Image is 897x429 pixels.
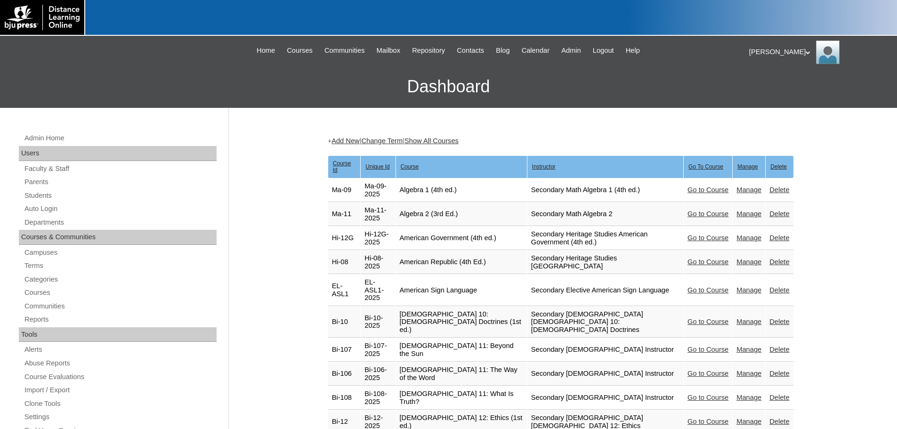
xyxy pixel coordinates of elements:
[24,384,217,396] a: Import / Export
[24,176,217,188] a: Parents
[19,230,217,245] div: Courses & Communities
[365,163,389,170] u: Unique Id
[328,178,361,202] td: Ma-09
[401,163,419,170] u: Course
[372,45,405,56] a: Mailbox
[769,370,789,377] a: Delete
[687,258,728,266] a: Go to Course
[252,45,280,56] a: Home
[5,5,80,30] img: logo-white.png
[328,227,361,250] td: Hi-12G
[769,418,789,425] a: Delete
[588,45,619,56] a: Logout
[626,45,640,56] span: Help
[361,227,395,250] td: Hi-12G-2025
[396,362,527,386] td: [DEMOGRAPHIC_DATA] 11: The Way of the Word
[24,274,217,285] a: Categories
[361,202,395,226] td: Ma-11-2025
[328,386,361,410] td: Bi-108
[24,411,217,423] a: Settings
[770,163,787,170] u: Delete
[361,251,395,274] td: Hi-08-2025
[328,307,361,338] td: Bi-10
[769,186,789,194] a: Delete
[769,210,789,218] a: Delete
[396,178,527,202] td: Algebra 1 (4th ed.)
[396,275,527,306] td: American Sign Language
[24,203,217,215] a: Auto Login
[412,45,445,56] span: Repository
[527,275,683,306] td: Secondary Elective American Sign Language
[769,234,789,242] a: Delete
[816,40,840,64] img: Pam Miller / Distance Learning Online Staff
[5,65,892,108] h3: Dashboard
[361,178,395,202] td: Ma-09-2025
[361,307,395,338] td: Bi-10-2025
[396,338,527,362] td: [DEMOGRAPHIC_DATA] 11: Beyond the Sun
[328,338,361,362] td: Bi-107
[749,40,888,64] div: [PERSON_NAME]
[736,370,761,377] a: Manage
[769,318,789,325] a: Delete
[24,190,217,202] a: Students
[769,346,789,353] a: Delete
[24,344,217,356] a: Alerts
[736,318,761,325] a: Manage
[24,163,217,175] a: Faculty & Staff
[24,287,217,299] a: Courses
[491,45,514,56] a: Blog
[19,327,217,342] div: Tools
[517,45,554,56] a: Calendar
[333,160,351,173] u: Course Id
[527,338,683,362] td: Secondary [DEMOGRAPHIC_DATA] Instructor
[736,258,761,266] a: Manage
[532,163,556,170] u: Instructor
[328,362,361,386] td: Bi-106
[396,386,527,410] td: [DEMOGRAPHIC_DATA] 11: What Is Truth?
[687,418,728,425] a: Go to Course
[24,357,217,369] a: Abuse Reports
[687,318,728,325] a: Go to Course
[328,251,361,274] td: Hi-08
[687,210,728,218] a: Go to Course
[24,371,217,383] a: Course Evaluations
[452,45,489,56] a: Contacts
[736,394,761,401] a: Manage
[736,234,761,242] a: Manage
[282,45,317,56] a: Courses
[320,45,370,56] a: Communities
[328,275,361,306] td: EL-ASL1
[687,346,728,353] a: Go to Course
[361,275,395,306] td: EL-ASL1-2025
[396,202,527,226] td: Algebra 2 (3rd Ed.)
[396,307,527,338] td: [DEMOGRAPHIC_DATA] 10: [DEMOGRAPHIC_DATA] Doctrines (1st ed.)
[527,251,683,274] td: Secondary Heritage Studies [GEOGRAPHIC_DATA]
[328,136,794,146] div: + | |
[361,137,403,145] a: Change Term
[687,186,728,194] a: Go to Course
[257,45,275,56] span: Home
[361,362,395,386] td: Bi-106-2025
[19,146,217,161] div: Users
[396,227,527,250] td: American Government (4th ed.)
[593,45,614,56] span: Logout
[687,394,728,401] a: Go to Course
[404,137,459,145] a: Show All Courses
[527,386,683,410] td: Secondary [DEMOGRAPHIC_DATA] Instructor
[24,314,217,325] a: Reports
[687,370,728,377] a: Go to Course
[557,45,586,56] a: Admin
[688,163,723,170] u: Go To Course
[324,45,365,56] span: Communities
[527,307,683,338] td: Secondary [DEMOGRAPHIC_DATA] [DEMOGRAPHIC_DATA] 10: [DEMOGRAPHIC_DATA] Doctrines
[407,45,450,56] a: Repository
[736,286,761,294] a: Manage
[377,45,401,56] span: Mailbox
[24,300,217,312] a: Communities
[287,45,313,56] span: Courses
[621,45,645,56] a: Help
[561,45,581,56] span: Admin
[527,202,683,226] td: Secondary Math Algebra 2
[736,418,761,425] a: Manage
[522,45,550,56] span: Calendar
